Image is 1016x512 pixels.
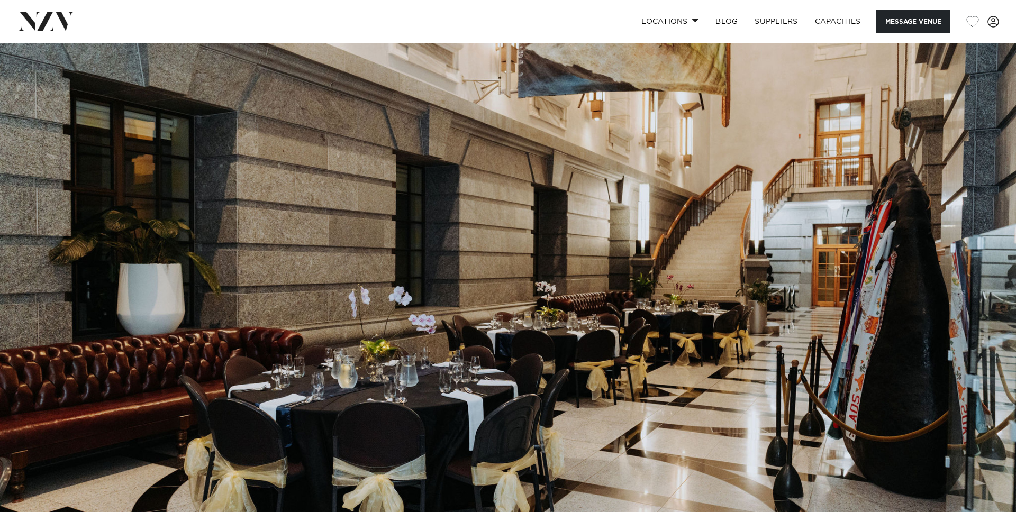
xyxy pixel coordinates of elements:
img: nzv-logo.png [17,12,75,31]
a: BLOG [707,10,746,33]
button: Message Venue [876,10,950,33]
a: Locations [633,10,707,33]
a: SUPPLIERS [746,10,806,33]
a: Capacities [806,10,869,33]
